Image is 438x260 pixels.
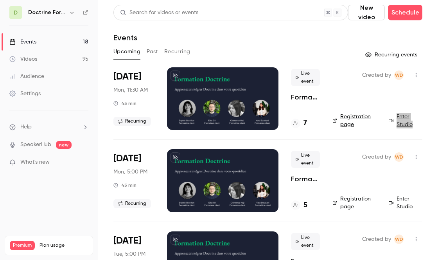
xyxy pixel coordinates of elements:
span: Tue, 5:00 PM [113,250,145,258]
span: WD [395,70,403,80]
span: Created by [362,235,391,244]
span: [DATE] [113,235,141,247]
div: 45 min [113,182,136,188]
span: Premium [10,241,35,250]
span: Help [20,123,32,131]
span: What's new [20,158,50,166]
span: new [56,141,72,149]
a: Registration page [332,195,379,211]
div: Sep 15 Mon, 11:30 AM (Europe/Paris) [113,67,154,130]
button: New video [348,5,385,20]
div: Settings [9,90,41,97]
div: Events [9,38,36,46]
div: Videos [9,55,37,63]
span: D [14,9,18,17]
div: Sep 15 Mon, 5:00 PM (Europe/Paris) [113,149,154,212]
a: 7 [291,118,307,128]
div: 45 min [113,100,136,107]
h6: Doctrine Formation Avocats [28,9,66,16]
button: Past [147,45,158,58]
button: Schedule [388,5,422,20]
span: [DATE] [113,70,141,83]
a: Enter Studio [389,195,422,211]
h4: 5 [303,200,307,211]
span: Live event [291,233,320,250]
a: Enter Studio [389,113,422,128]
div: Audience [9,72,44,80]
span: [DATE] [113,152,141,165]
span: Recurring [113,199,151,208]
a: Registration page [332,113,379,128]
span: Live event [291,151,320,168]
span: Webinar Doctrine [394,152,404,162]
a: SpeakerHub [20,141,51,149]
span: Created by [362,152,391,162]
span: Webinar Doctrine [394,70,404,80]
a: 5 [291,200,307,211]
span: Live event [291,69,320,86]
button: Upcoming [113,45,140,58]
h1: Events [113,33,137,42]
a: Formation Doctrine [291,174,320,184]
a: Formation Doctrine [291,92,320,102]
span: Plan usage [39,242,88,249]
span: Mon, 11:30 AM [113,86,148,94]
iframe: Noticeable Trigger [79,159,88,166]
button: Recurring events [362,49,422,61]
span: Created by [362,70,391,80]
span: Mon, 5:00 PM [113,168,147,176]
h4: 7 [303,118,307,128]
span: WD [395,235,403,244]
span: WD [395,152,403,162]
span: Recurring [113,117,151,126]
div: Search for videos or events [120,9,198,17]
span: Webinar Doctrine [394,235,404,244]
li: help-dropdown-opener [9,123,88,131]
button: Recurring [164,45,190,58]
